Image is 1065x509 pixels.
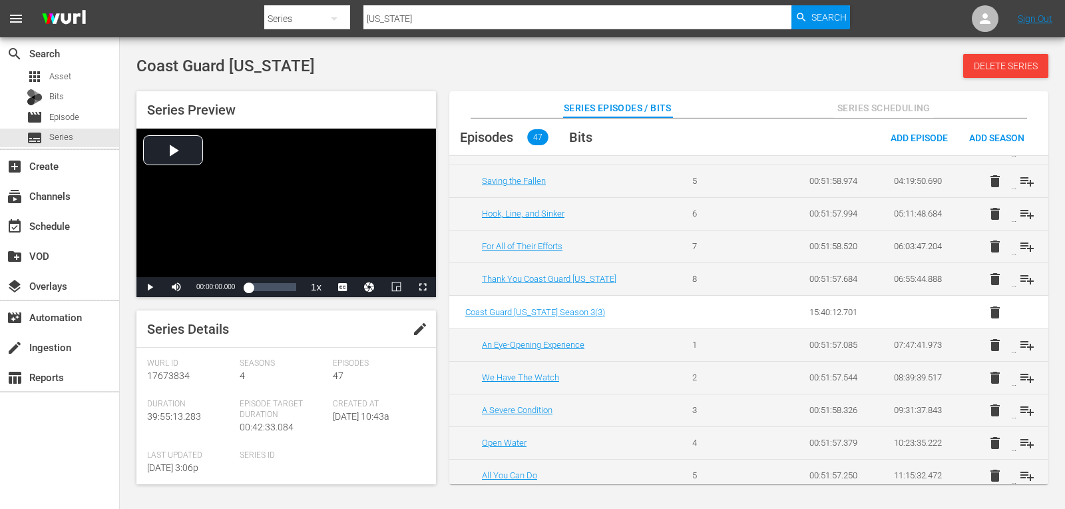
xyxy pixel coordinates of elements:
[1019,239,1035,254] span: playlist_add
[482,470,537,480] a: All You Can Do
[793,361,879,394] td: 00:51:57.544
[412,321,428,337] span: edit
[569,129,592,145] span: Bits
[482,438,527,448] a: Open Water
[1011,329,1043,361] button: playlist_add
[27,89,43,105] div: Bits
[240,358,325,369] span: Seasons
[987,304,1003,320] span: delete
[1011,394,1043,426] button: playlist_add
[793,296,879,329] td: 15:40:12.701
[333,358,419,369] span: Episodes
[878,197,963,230] td: 05:11:48.684
[1019,206,1035,222] span: playlist_add
[240,370,245,381] span: 4
[878,361,963,394] td: 08:39:39.517
[329,277,356,297] button: Captions
[676,328,761,361] td: 1
[878,262,963,295] td: 06:55:44.888
[676,394,761,426] td: 3
[356,277,383,297] button: Jump To Time
[8,11,24,27] span: menu
[27,69,43,85] span: Asset
[7,278,23,294] span: Overlays
[878,230,963,262] td: 06:03:47.204
[1011,231,1043,262] button: playlist_add
[793,426,879,459] td: 00:51:57.379
[147,321,229,337] span: Series Details
[987,206,1003,222] span: delete
[7,189,23,205] span: Channels
[333,370,343,381] span: 47
[482,340,584,350] a: An Eye-Opening Experience
[49,90,64,103] span: Bits
[482,372,559,382] a: We Have The Watch
[979,165,1011,197] button: delete
[1011,460,1043,492] button: playlist_add
[878,165,963,197] td: 04:19:50.690
[1018,13,1052,24] a: Sign Out
[793,328,879,361] td: 00:51:57.085
[987,173,1003,189] span: delete
[987,402,1003,418] span: delete
[7,310,23,326] span: Automation
[987,271,1003,287] span: delete
[7,249,23,264] span: VOD
[527,129,548,145] span: 47
[979,263,1011,295] button: delete
[1011,198,1043,230] button: playlist_add
[147,370,190,381] span: 17673834
[147,358,233,369] span: Wurl Id
[147,102,236,118] span: Series Preview
[676,165,761,197] td: 5
[979,231,1011,262] button: delete
[791,5,850,29] button: Search
[1011,263,1043,295] button: playlist_add
[676,197,761,230] td: 6
[7,159,23,175] span: Create
[958,125,1035,149] button: Add Season
[987,370,1003,386] span: delete
[240,422,294,432] span: 00:42:33.084
[147,399,233,410] span: Duration
[136,57,315,75] span: Coast Guard [US_STATE]
[136,277,163,297] button: Play
[404,313,436,345] button: edit
[333,411,389,422] span: [DATE] 10:43a
[163,277,190,297] button: Mute
[963,54,1048,78] button: Delete Series
[1019,402,1035,418] span: playlist_add
[676,262,761,295] td: 8
[303,277,329,297] button: Playback Rate
[987,435,1003,451] span: delete
[147,450,233,461] span: Last Updated
[793,230,879,262] td: 00:51:58.520
[963,61,1048,71] span: Delete Series
[482,274,616,284] a: Thank You Coast Guard [US_STATE]
[460,129,513,145] span: Episodes
[333,399,419,410] span: Created At
[1019,337,1035,353] span: playlist_add
[147,411,201,422] span: 39:55:13.283
[979,427,1011,459] button: delete
[240,399,325,420] span: Episode Target Duration
[564,100,672,117] span: Series Episodes / Bits
[7,340,23,356] span: Ingestion
[979,296,1011,328] button: delete
[793,262,879,295] td: 00:51:57.684
[676,426,761,459] td: 4
[958,133,1035,143] span: Add Season
[979,394,1011,426] button: delete
[793,197,879,230] td: 00:51:57.994
[27,130,43,146] span: Series
[240,450,325,461] span: Series ID
[987,468,1003,484] span: delete
[482,405,552,415] a: A Severe Condition
[1011,165,1043,197] button: playlist_add
[482,209,564,219] a: Hook, Line, and Sinker
[1019,435,1035,451] span: playlist_add
[7,219,23,235] span: Schedule
[1019,173,1035,189] span: playlist_add
[793,459,879,492] td: 00:51:57.250
[465,307,605,317] span: Coast Guard [US_STATE] Season 3 ( 3 )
